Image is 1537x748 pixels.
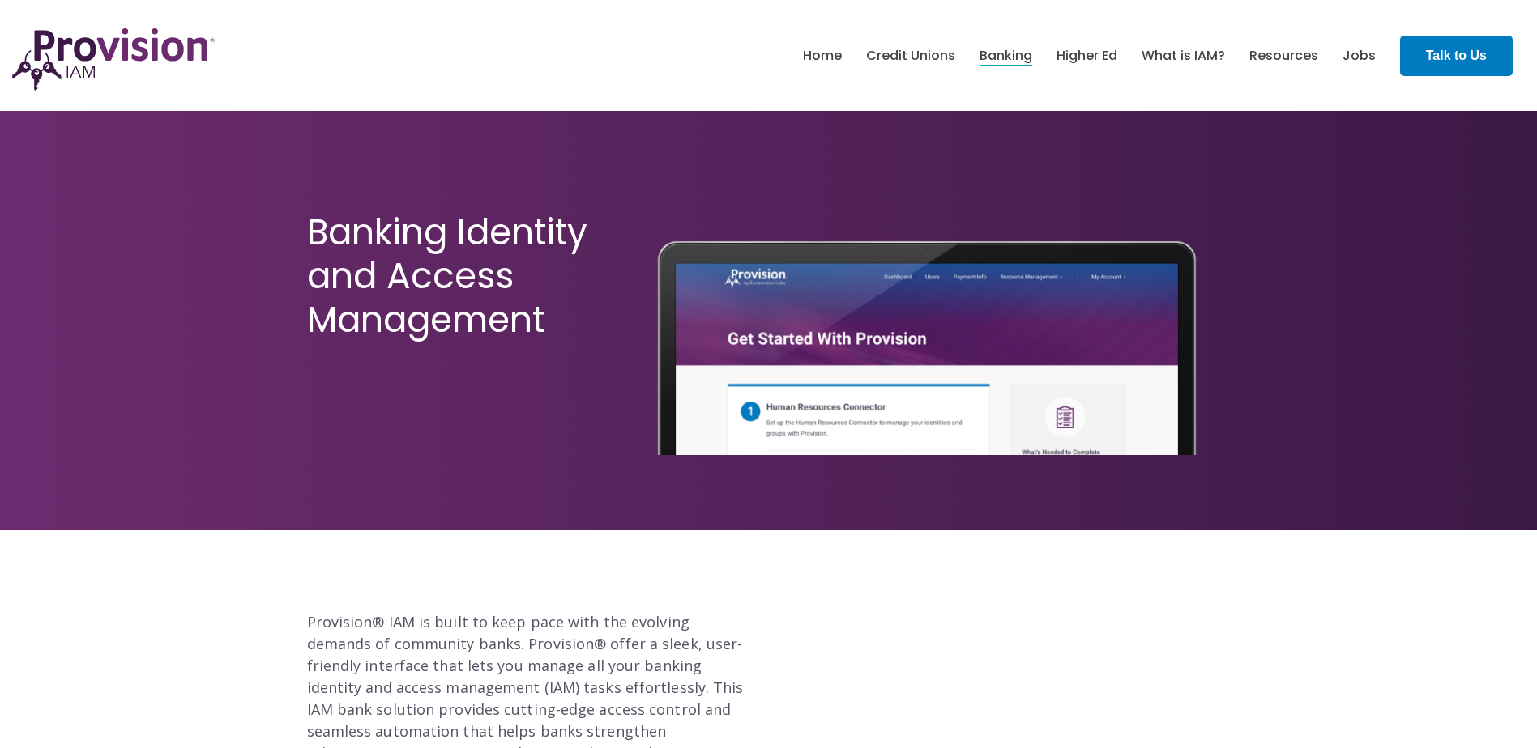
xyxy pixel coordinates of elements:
[791,30,1388,82] nav: menu
[1249,42,1318,70] a: Resources
[1426,49,1487,62] strong: Talk to Us
[1400,36,1513,76] a: Talk to Us
[980,42,1032,70] a: Banking
[1142,42,1225,70] a: What is IAM?
[1057,42,1117,70] a: Higher Ed
[866,42,955,70] a: Credit Unions
[803,42,842,70] a: Home
[307,207,587,344] span: Banking Identity and Access Management
[1343,42,1376,70] a: Jobs
[12,28,215,91] img: ProvisionIAM-Logo-Purple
